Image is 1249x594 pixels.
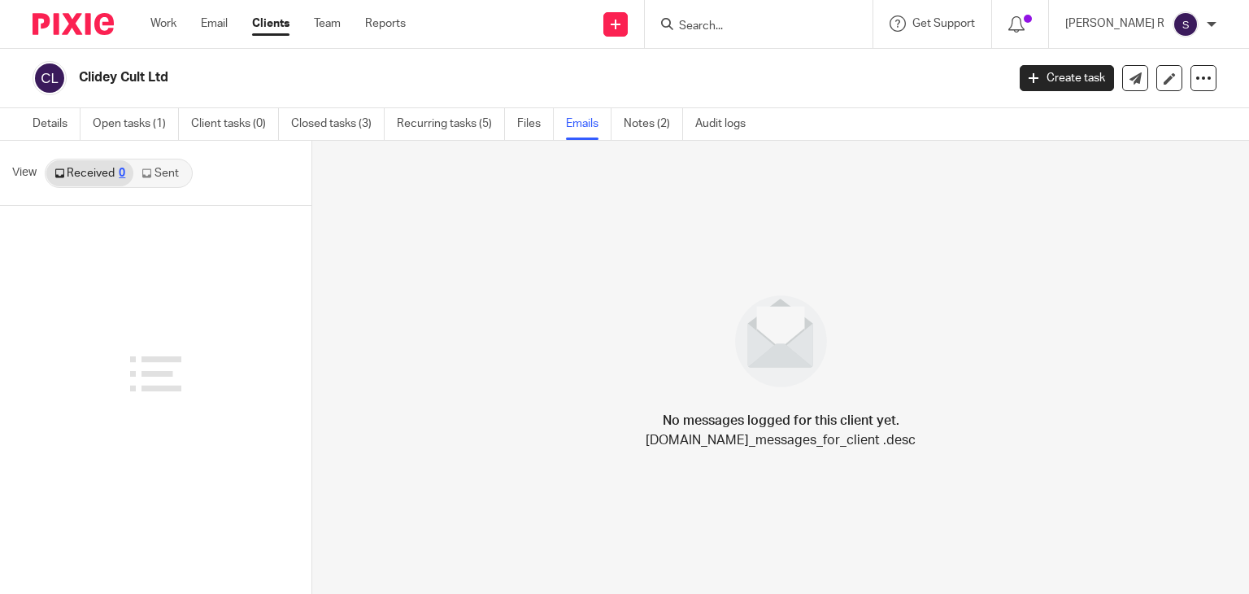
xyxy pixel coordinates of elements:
[677,20,824,34] input: Search
[517,108,554,140] a: Files
[12,164,37,181] span: View
[397,108,505,140] a: Recurring tasks (5)
[566,108,611,140] a: Emails
[725,285,838,398] img: image
[79,69,812,86] h2: Clidey Cult Ltd
[291,108,385,140] a: Closed tasks (3)
[1020,65,1114,91] a: Create task
[646,430,916,450] p: [DOMAIN_NAME]_messages_for_client .desc
[1122,65,1148,91] a: Send new email
[663,411,899,430] h4: No messages logged for this client yet.
[150,15,176,32] a: Work
[33,108,81,140] a: Details
[93,108,179,140] a: Open tasks (1)
[201,15,228,32] a: Email
[695,108,758,140] a: Audit logs
[1173,11,1199,37] img: svg%3E
[365,15,406,32] a: Reports
[314,15,341,32] a: Team
[133,160,190,186] a: Sent
[912,18,975,29] span: Get Support
[1065,15,1164,32] p: [PERSON_NAME] R
[33,61,67,95] img: svg%3E
[624,108,683,140] a: Notes (2)
[33,13,114,35] img: Pixie
[1156,65,1182,91] a: Edit client
[46,160,133,186] a: Received0
[119,168,125,179] div: 0
[191,108,279,140] a: Client tasks (0)
[252,15,289,32] a: Clients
